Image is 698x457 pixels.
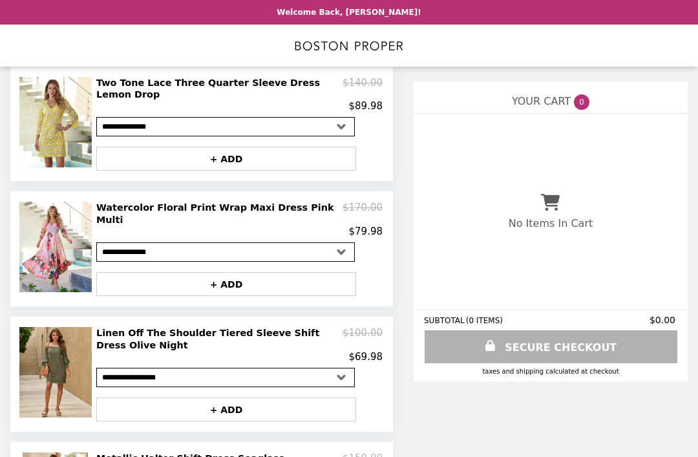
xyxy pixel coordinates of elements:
p: $140.00 [343,77,383,101]
img: Watercolor Floral Print Wrap Maxi Dress Pink Multi [19,202,95,292]
span: $0.00 [650,315,677,325]
p: $100.00 [343,327,383,351]
p: $79.98 [349,226,383,237]
select: Select a product variant [96,368,355,387]
img: Brand Logo [295,32,403,59]
div: Taxes and Shipping calculated at checkout [424,368,677,375]
button: + ADD [96,398,356,421]
span: 0 [574,94,589,110]
img: Linen Off The Shoulder Tiered Sleeve Shift Dress Olive Night [19,327,95,418]
p: No Items In Cart [509,217,593,229]
select: Select a product variant [96,242,355,262]
p: $69.98 [349,351,383,363]
p: $170.00 [343,202,383,226]
span: YOUR CART [512,95,571,107]
button: + ADD [96,147,356,171]
h2: Linen Off The Shoulder Tiered Sleeve Shift Dress Olive Night [96,327,343,351]
p: $89.98 [349,100,383,112]
img: Two Tone Lace Three Quarter Sleeve Dress Lemon Drop [19,77,95,167]
h2: Watercolor Floral Print Wrap Maxi Dress Pink Multi [96,202,343,226]
p: Welcome Back, [PERSON_NAME]! [277,8,421,17]
span: SUBTOTAL [424,316,466,325]
select: Select a product variant [96,117,355,136]
button: + ADD [96,272,356,296]
h2: Two Tone Lace Three Quarter Sleeve Dress Lemon Drop [96,77,343,101]
span: ( 0 ITEMS ) [466,316,503,325]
